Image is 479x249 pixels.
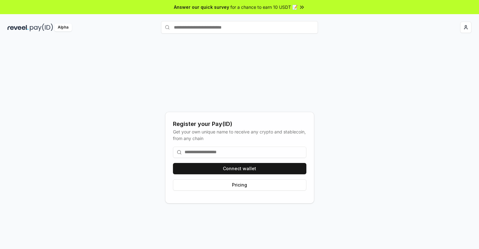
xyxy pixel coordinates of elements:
button: Pricing [173,179,306,191]
img: pay_id [30,24,53,31]
span: for a chance to earn 10 USDT 📝 [230,4,298,10]
div: Register your Pay(ID) [173,120,306,128]
div: Get your own unique name to receive any crypto and stablecoin, from any chain [173,128,306,142]
span: Answer our quick survey [174,4,229,10]
img: reveel_dark [8,24,29,31]
div: Alpha [54,24,72,31]
button: Connect wallet [173,163,306,174]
